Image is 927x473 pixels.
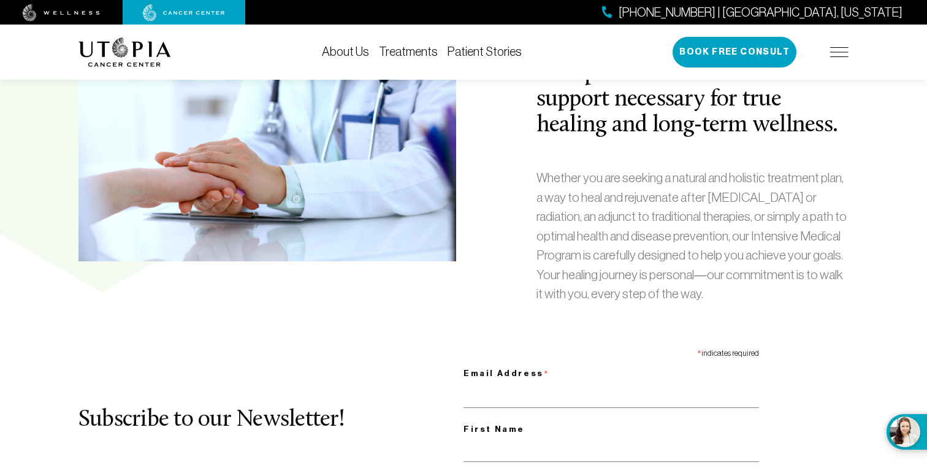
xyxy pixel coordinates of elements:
img: At Utopia Wellness and Cancer Center, our goal is to address the underlying causes of disease hol... [78,10,456,262]
img: icon-hamburger [830,47,849,57]
p: Whether you are seeking a natural and holistic treatment plan, a way to heal and rejuvenate after... [536,168,849,304]
a: Patient Stories [448,45,522,58]
div: indicates required [464,343,759,361]
img: wellness [23,4,100,21]
label: First Name [464,422,759,437]
img: logo [78,37,171,67]
a: Treatments [379,45,438,58]
a: About Us [322,45,369,58]
a: [PHONE_NUMBER] | [GEOGRAPHIC_DATA], [US_STATE] [602,4,902,21]
span: [PHONE_NUMBER] | [GEOGRAPHIC_DATA], [US_STATE] [619,4,902,21]
img: cancer center [143,4,225,21]
label: Email Address [464,361,759,383]
h2: Subscribe to our Newsletter! [78,407,464,433]
button: Book Free Consult [673,37,796,67]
